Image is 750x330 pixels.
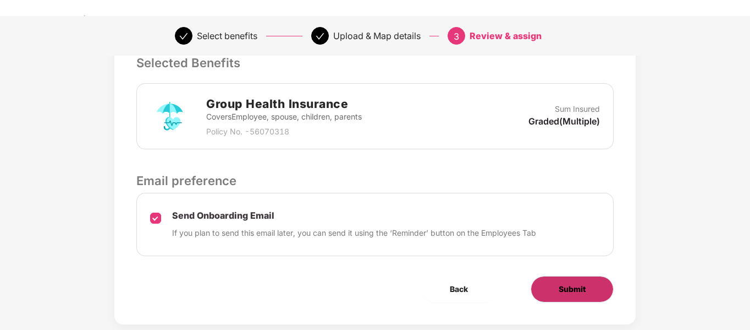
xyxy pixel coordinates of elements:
[206,95,362,113] h2: Group Health Insurance
[206,126,362,138] p: Policy No. - 56070318
[333,27,421,45] div: Upload & Map details
[454,31,459,42] span: 3
[528,115,600,127] p: Graded(Multiple)
[316,32,324,41] span: check
[136,53,613,72] p: Selected Benefits
[197,27,257,45] div: Select benefits
[172,227,536,239] p: If you plan to send this email later, you can send it using the ‘Reminder’ button on the Employee...
[531,276,614,302] button: Submit
[559,283,586,295] span: Submit
[136,171,613,190] p: Email preference
[172,210,536,221] p: Send Onboarding Email
[150,96,190,136] img: svg+xml;base64,PHN2ZyB4bWxucz0iaHR0cDovL3d3dy53My5vcmcvMjAwMC9zdmciIHdpZHRoPSI3MiIgaGVpZ2h0PSI3Mi...
[179,32,188,41] span: check
[470,27,542,45] div: Review & assign
[422,276,495,302] button: Back
[555,103,600,115] p: Sum Insured
[206,111,362,123] p: Covers Employee, spouse, children, parents
[11,12,27,28] img: svg+xml;base64,PHN2ZyB4bWxucz0iaHR0cDovL3d3dy53My5vcmcvMjAwMC9zdmciIHdpZHRoPSIzMCIgaGVpZ2h0PSIzMC...
[33,14,166,27] p: Add multiple employees
[450,283,468,295] span: Back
